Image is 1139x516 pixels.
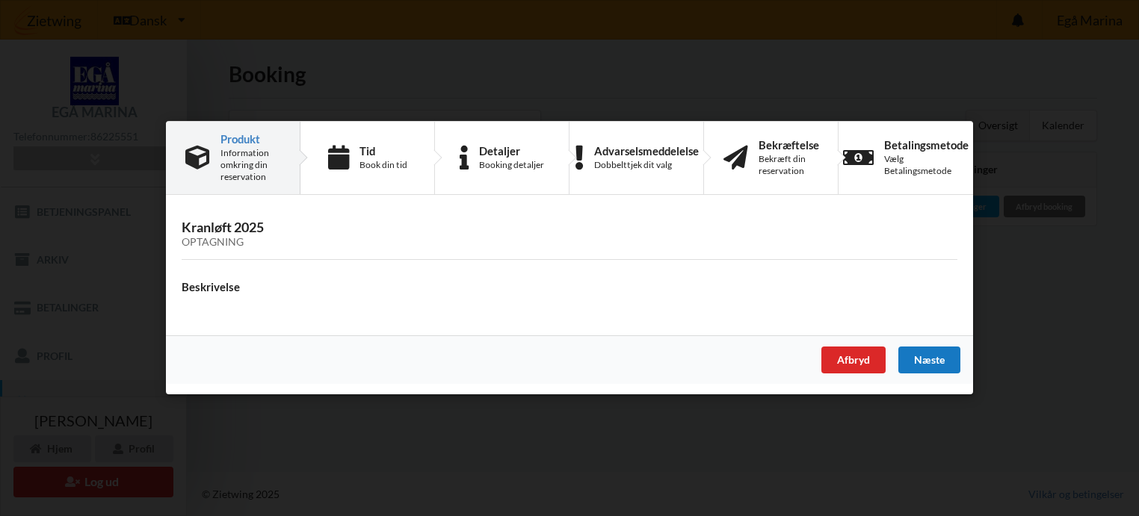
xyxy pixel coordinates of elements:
div: Advarselsmeddelelse [594,145,699,157]
div: Afbryd [821,347,886,374]
div: Information omkring din reservation [220,147,280,183]
div: Detaljer [479,145,544,157]
div: Betalingsmetode [884,139,969,151]
div: Book din tid [359,159,407,171]
div: Dobbelttjek dit valg [594,159,699,171]
h4: Beskrivelse [182,280,957,294]
div: Produkt [220,133,280,145]
div: Bekræftelse [759,139,819,151]
h3: Kranløft 2025 [182,220,957,249]
div: Tid [359,145,407,157]
div: Optagning [182,237,957,249]
div: Bekræft din reservation [759,153,819,177]
div: Næste [898,347,960,374]
div: Vælg Betalingsmetode [884,153,969,177]
div: Booking detaljer [479,159,544,171]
